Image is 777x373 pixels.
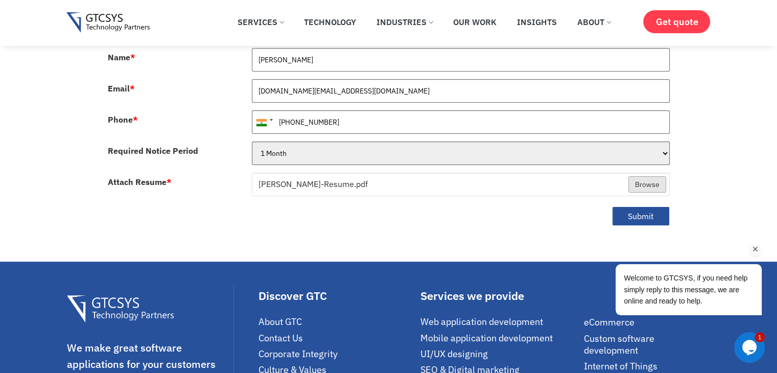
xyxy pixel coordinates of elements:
a: Technology [296,11,364,33]
input: 081234 56789 [252,110,670,134]
a: About [570,11,618,33]
label: Attach Resume [108,178,172,186]
label: Name [108,53,135,61]
span: UI/UX designing [420,348,488,360]
a: Custom software development [584,333,711,357]
label: Required Notice Period [108,147,198,155]
div: India (भारत): +91 [252,111,276,133]
div: Discover GTC [258,290,415,301]
a: UI/UX designing [420,348,579,360]
img: Gtcsys logo [66,12,150,33]
span: Internet of Things [584,360,657,372]
span: Contact Us [258,332,303,344]
span: Mobile application development [420,332,553,344]
a: Services [230,11,291,33]
iframe: chat widget [734,332,767,363]
a: Mobile application development [420,332,579,344]
a: Our Work [445,11,504,33]
a: Contact Us [258,332,415,344]
iframe: chat widget [583,172,767,327]
a: Web application development [420,316,579,328]
a: Insights [509,11,564,33]
a: Internet of Things [584,360,711,372]
span: Web application development [420,316,543,328]
div: Services we provide [420,290,579,301]
a: Get quote [643,10,710,33]
span: Get quote [655,16,698,27]
label: Email [108,84,135,92]
label: Phone [108,115,138,124]
span: About GTC [258,316,302,328]
a: Corporate Integrity [258,348,415,360]
img: Gtcsys Footer Logo [67,295,174,322]
a: About GTC [258,316,415,328]
a: Industries [369,11,440,33]
span: Corporate Integrity [258,348,338,360]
